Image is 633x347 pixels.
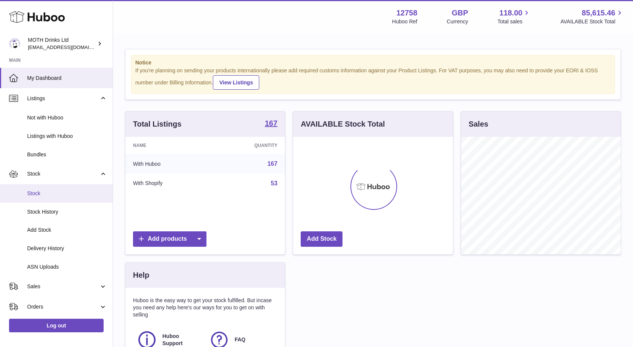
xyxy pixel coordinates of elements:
[235,336,246,343] span: FAQ
[213,75,259,90] a: View Listings
[28,44,111,50] span: [EMAIL_ADDRESS][DOMAIN_NAME]
[560,8,624,25] a: 85,615.46 AVAILABLE Stock Total
[135,59,611,66] strong: Notice
[125,154,211,174] td: With Huboo
[392,18,417,25] div: Huboo Ref
[27,190,107,197] span: Stock
[27,75,107,82] span: My Dashboard
[27,170,99,177] span: Stock
[497,18,531,25] span: Total sales
[582,8,615,18] span: 85,615.46
[27,208,107,216] span: Stock History
[135,67,611,90] div: If you're planning on sending your products internationally please add required customs informati...
[133,119,182,129] h3: Total Listings
[497,8,531,25] a: 118.00 Total sales
[452,8,468,18] strong: GBP
[211,137,285,154] th: Quantity
[27,151,107,158] span: Bundles
[499,8,522,18] span: 118.00
[27,283,99,290] span: Sales
[125,137,211,154] th: Name
[268,161,278,167] a: 167
[9,38,20,49] img: orders@mothdrinks.com
[162,333,201,347] span: Huboo Support
[28,37,96,51] div: MOTH Drinks Ltd
[27,114,107,121] span: Not with Huboo
[27,133,107,140] span: Listings with Huboo
[27,95,99,102] span: Listings
[265,119,277,127] strong: 167
[27,263,107,271] span: ASN Uploads
[265,119,277,128] a: 167
[133,270,149,280] h3: Help
[469,119,488,129] h3: Sales
[271,180,278,186] a: 53
[9,319,104,332] a: Log out
[133,231,206,247] a: Add products
[301,231,342,247] a: Add Stock
[125,174,211,193] td: With Shopify
[447,18,468,25] div: Currency
[133,297,277,318] p: Huboo is the easy way to get your stock fulfilled. But incase you need any help here's our ways f...
[27,226,107,234] span: Add Stock
[301,119,385,129] h3: AVAILABLE Stock Total
[560,18,624,25] span: AVAILABLE Stock Total
[396,8,417,18] strong: 12758
[27,245,107,252] span: Delivery History
[27,303,99,310] span: Orders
